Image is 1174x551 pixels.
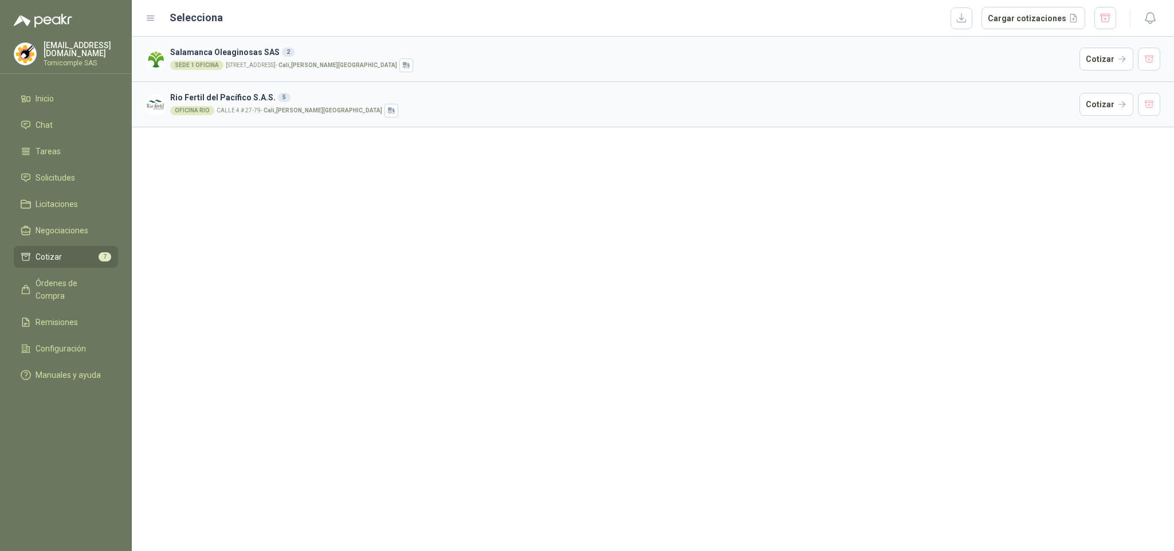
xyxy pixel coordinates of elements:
p: [EMAIL_ADDRESS][DOMAIN_NAME] [44,41,118,57]
a: Negociaciones [14,220,118,241]
p: CALLE 4 # 27-79 - [217,108,382,114]
a: Órdenes de Compra [14,272,118,307]
h3: Rio Fertil del Pacífico S.A.S. [170,91,1075,104]
img: Company Logo [14,43,36,65]
span: Solicitudes [36,171,75,184]
span: Remisiones [36,316,78,329]
img: Company Logo [146,49,166,69]
div: 5 [278,93,290,102]
span: Negociaciones [36,224,88,237]
span: Configuración [36,342,86,355]
img: Logo peakr [14,14,72,28]
span: Tareas [36,145,61,158]
p: [STREET_ADDRESS] - [226,62,397,68]
a: Solicitudes [14,167,118,189]
div: OFICINA RIO [170,106,214,115]
span: Cotizar [36,251,62,263]
a: Manuales y ayuda [14,364,118,386]
a: Tareas [14,140,118,162]
h3: Salamanca Oleaginosas SAS [170,46,1075,58]
button: Cotizar [1079,93,1133,116]
div: SEDE 1 OFICINA [170,61,223,70]
a: Inicio [14,88,118,110]
div: 2 [282,48,295,57]
span: Inicio [36,92,54,105]
a: Remisiones [14,311,118,333]
a: Licitaciones [14,193,118,215]
a: Chat [14,114,118,136]
span: Chat [36,119,53,131]
span: 7 [99,252,111,261]
h2: Selecciona [170,10,223,26]
img: Company Logo [146,95,166,115]
button: Cargar cotizaciones [981,7,1085,30]
a: Configuración [14,338,118,359]
strong: Cali , [PERSON_NAME][GEOGRAPHIC_DATA] [264,107,382,114]
strong: Cali , [PERSON_NAME][GEOGRAPHIC_DATA] [278,62,397,68]
span: Manuales y ayuda [36,369,101,381]
p: Tornicomple SAS [44,60,118,67]
span: Licitaciones [36,198,78,210]
span: Órdenes de Compra [36,277,107,302]
a: Cotizar7 [14,246,118,268]
button: Cotizar [1079,48,1133,71]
